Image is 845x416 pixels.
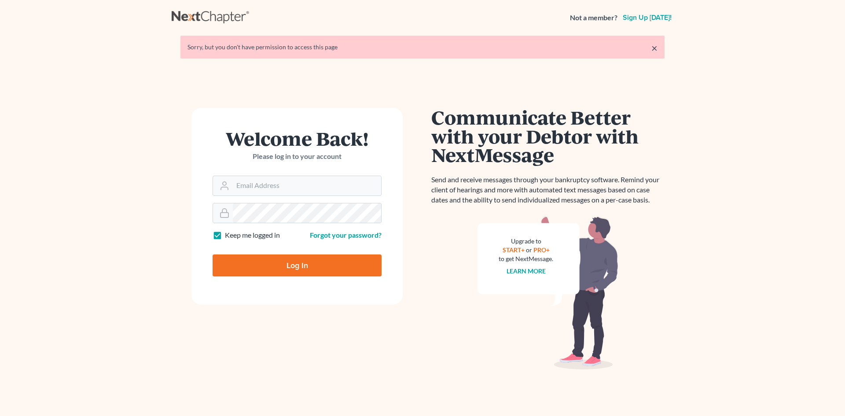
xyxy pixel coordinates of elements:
p: Send and receive messages through your bankruptcy software. Remind your client of hearings and mo... [431,175,665,205]
p: Please log in to your account [213,151,382,162]
h1: Communicate Better with your Debtor with NextMessage [431,108,665,164]
a: Sign up [DATE]! [621,14,673,21]
h1: Welcome Back! [213,129,382,148]
a: Forgot your password? [310,231,382,239]
img: nextmessage_bg-59042aed3d76b12b5cd301f8e5b87938c9018125f34e5fa2b7a6b67550977c72.svg [478,216,618,370]
a: PRO+ [533,246,550,254]
a: Learn more [507,267,546,275]
label: Keep me logged in [225,230,280,240]
div: to get NextMessage. [499,254,553,263]
a: START+ [503,246,525,254]
a: × [651,43,658,53]
div: Sorry, but you don't have permission to access this page [187,43,658,52]
div: Upgrade to [499,237,553,246]
input: Email Address [233,176,381,195]
span: or [526,246,532,254]
input: Log In [213,254,382,276]
strong: Not a member? [570,13,617,23]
